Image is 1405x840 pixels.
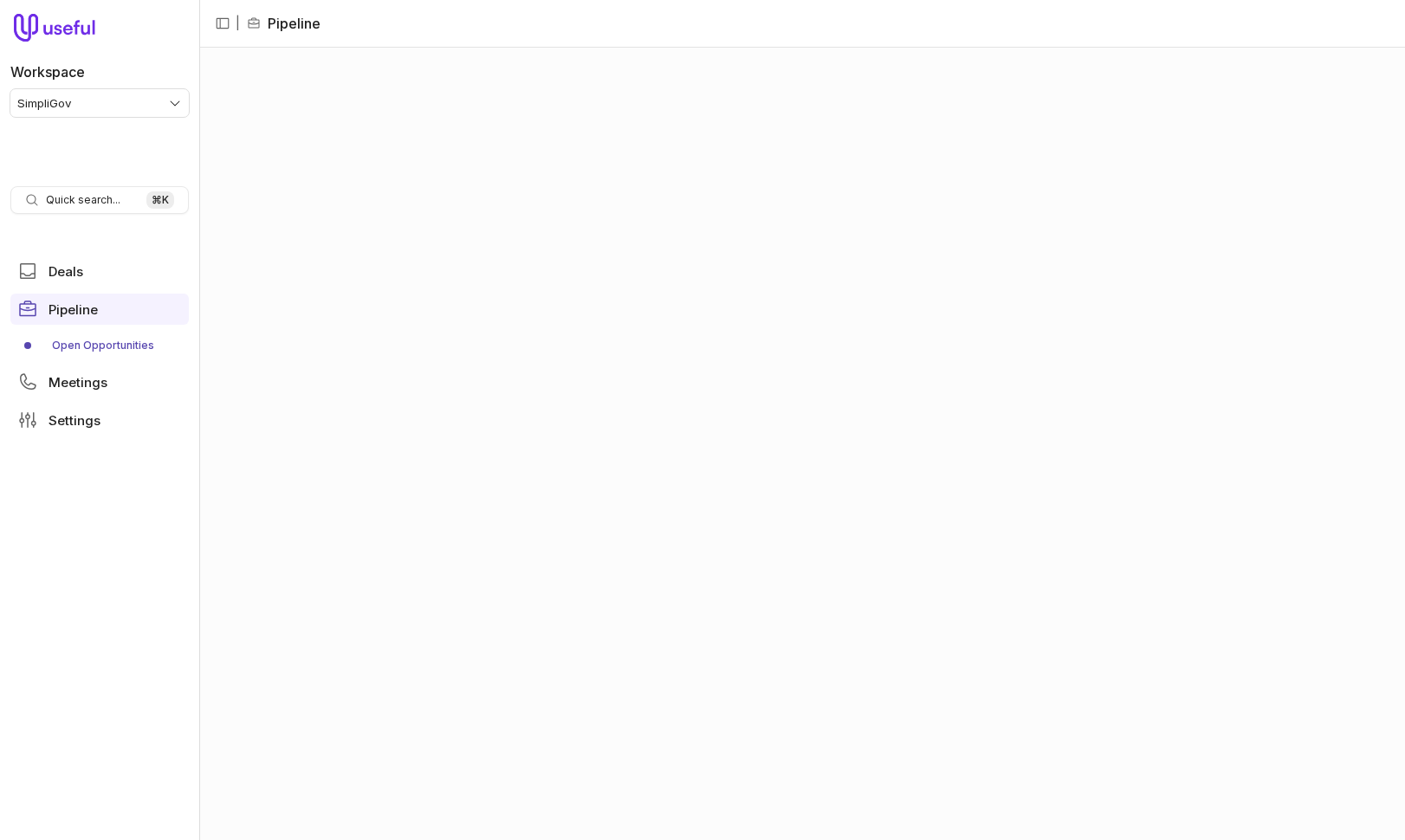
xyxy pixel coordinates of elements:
a: Settings [10,404,189,436]
a: Meetings [10,366,189,397]
button: Collapse sidebar [210,10,236,36]
span: Quick search... [46,193,120,207]
span: Deals [49,265,83,278]
span: Pipeline [49,303,98,316]
div: Pipeline submenu [10,332,189,359]
label: Workspace [10,61,85,82]
a: Pipeline [10,294,189,325]
a: Deals [10,255,189,287]
span: | [236,13,240,34]
li: Pipeline [247,13,320,34]
span: Meetings [49,376,107,389]
span: Settings [49,414,100,427]
a: Open Opportunities [10,332,189,359]
kbd: ⌘ K [146,191,174,209]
